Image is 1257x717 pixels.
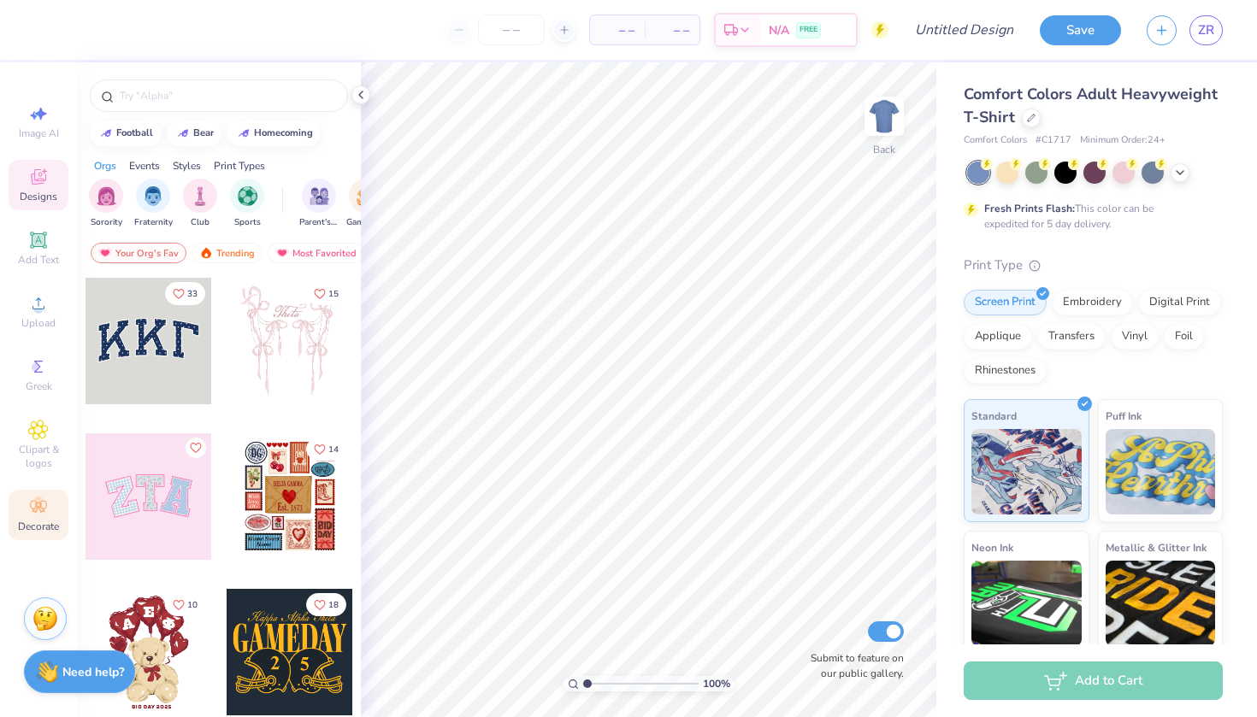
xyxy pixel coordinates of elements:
[964,324,1032,350] div: Applique
[18,253,59,267] span: Add Text
[254,128,313,138] div: homecoming
[655,21,689,39] span: – –
[183,179,217,229] button: filter button
[299,216,339,229] span: Parent's Weekend
[1037,324,1106,350] div: Transfers
[99,128,113,138] img: trend_line.gif
[1106,407,1142,425] span: Puff Ink
[167,120,221,146] button: bear
[306,282,346,305] button: Like
[964,256,1223,275] div: Print Type
[62,664,124,680] strong: Need help?
[328,601,339,609] span: 18
[191,216,209,229] span: Club
[89,179,123,229] button: filter button
[984,201,1195,232] div: This color can be expedited for 5 day delivery.
[1189,15,1223,45] a: ZR
[306,438,346,461] button: Like
[600,21,634,39] span: – –
[346,179,386,229] div: filter for Game Day
[173,158,201,173] div: Styles
[971,407,1017,425] span: Standard
[703,676,730,691] span: 100 %
[187,290,198,298] span: 33
[1080,133,1166,148] span: Minimum Order: 24 +
[91,216,122,229] span: Sorority
[134,216,173,229] span: Fraternity
[20,190,57,203] span: Designs
[165,593,205,616] button: Like
[1106,538,1207,556] span: Metallic & Glitter Ink
[1198,21,1214,40] span: ZR
[971,538,1013,556] span: Neon Ink
[299,179,339,229] div: filter for Parent's Weekend
[237,128,251,138] img: trend_line.gif
[183,179,217,229] div: filter for Club
[238,186,257,206] img: Sports Image
[971,561,1082,646] img: Neon Ink
[299,179,339,229] button: filter button
[234,216,261,229] span: Sports
[801,650,904,681] label: Submit to feature on our public gallery.
[357,186,376,206] img: Game Day Image
[26,379,52,393] span: Greek
[19,126,59,140] span: Image AI
[91,243,186,263] div: Your Org's Fav
[165,282,205,305] button: Like
[116,128,153,138] div: football
[901,13,1027,47] input: Untitled Design
[144,186,162,206] img: Fraternity Image
[193,128,214,138] div: bear
[129,158,160,173] div: Events
[1036,133,1071,148] span: # C1717
[1052,290,1133,315] div: Embroidery
[310,186,329,206] img: Parent's Weekend Image
[964,84,1218,127] span: Comfort Colors Adult Heavyweight T-Shirt
[964,133,1027,148] span: Comfort Colors
[21,316,56,330] span: Upload
[1111,324,1159,350] div: Vinyl
[230,179,264,229] button: filter button
[94,158,116,173] div: Orgs
[227,120,321,146] button: homecoming
[328,445,339,454] span: 14
[230,179,264,229] div: filter for Sports
[98,247,112,259] img: most_fav.gif
[1164,324,1204,350] div: Foil
[1040,15,1121,45] button: Save
[769,21,789,39] span: N/A
[176,128,190,138] img: trend_line.gif
[134,179,173,229] button: filter button
[478,15,545,45] input: – –
[1138,290,1221,315] div: Digital Print
[192,243,263,263] div: Trending
[873,142,895,157] div: Back
[268,243,364,263] div: Most Favorited
[346,216,386,229] span: Game Day
[89,179,123,229] div: filter for Sorority
[191,186,209,206] img: Club Image
[306,593,346,616] button: Like
[214,158,265,173] div: Print Types
[1106,429,1216,514] img: Puff Ink
[328,290,339,298] span: 15
[964,290,1047,315] div: Screen Print
[984,202,1075,215] strong: Fresh Prints Flash:
[186,438,206,458] button: Like
[964,358,1047,384] div: Rhinestones
[90,120,161,146] button: football
[275,247,289,259] img: most_fav.gif
[199,247,213,259] img: trending.gif
[346,179,386,229] button: filter button
[97,186,116,206] img: Sorority Image
[118,87,337,104] input: Try "Alpha"
[800,24,817,36] span: FREE
[18,520,59,533] span: Decorate
[971,429,1082,514] img: Standard
[134,179,173,229] div: filter for Fraternity
[9,443,68,470] span: Clipart & logos
[1106,561,1216,646] img: Metallic & Glitter Ink
[867,99,901,133] img: Back
[187,601,198,609] span: 10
